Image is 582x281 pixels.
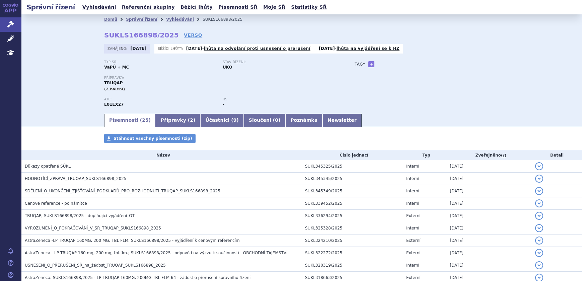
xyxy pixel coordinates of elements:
a: Sloučení (0) [244,114,285,127]
p: - [319,46,399,51]
span: Běžící lhůty: [158,46,185,51]
span: SDĚLENÍ_O_UKONČENÍ_ZJIŠŤOVÁNÍ_PODKLADŮ_PRO_ROZHODNUTÍ_TRUQAP_SUKLS166898_2025 [25,189,220,193]
td: SUKL339452/2025 [302,197,403,210]
span: AstraZeneca - LP TRUQAP 160 mg, 200 mg, tbl.flm.; SUKLS166898/2025 - odpověď na výzvu k součinnos... [25,251,287,255]
p: ATC: [104,97,216,101]
th: Název [21,150,302,160]
td: [DATE] [446,235,532,247]
td: [DATE] [446,173,532,185]
span: 9 [233,117,237,123]
button: detail [535,261,543,269]
th: Číslo jednací [302,150,403,160]
td: SUKL345349/2025 [302,185,403,197]
th: Detail [532,150,582,160]
span: Interní [406,176,419,181]
td: [DATE] [446,247,532,259]
span: USNESENÍ_O_PŘERUŠENÍ_SŘ_na_žádost_TRUQAP_SUKLS166898_2025 [25,263,166,268]
p: Přípravky: [104,76,341,80]
span: AstraZeneca; SUKLS166898/2025 - LP TRUQAP 160MG, 200MG TBL FLM 64 - žádost o přerušení správního ... [25,275,250,280]
button: detail [535,175,543,183]
strong: [DATE] [131,46,147,51]
td: SUKL336294/2025 [302,210,403,222]
a: Newsletter [322,114,362,127]
strong: [DATE] [186,46,202,51]
strong: SUKLS166898/2025 [104,31,179,39]
li: SUKLS166898/2025 [203,14,251,24]
strong: VaPÚ + MC [104,65,129,70]
a: Písemnosti SŘ [216,3,260,12]
span: Externí [406,275,420,280]
span: Externí [406,213,420,218]
td: [DATE] [446,185,532,197]
span: Interní [406,226,419,230]
td: [DATE] [446,210,532,222]
span: (2 balení) [104,87,125,91]
span: 2 [190,117,193,123]
th: Typ [403,150,446,160]
button: detail [535,187,543,195]
a: Účastníci (9) [200,114,243,127]
span: Interní [406,164,419,169]
td: [DATE] [446,197,532,210]
p: - [186,46,310,51]
a: Písemnosti (25) [104,114,156,127]
span: Zahájeno: [107,46,129,51]
a: Moje SŘ [261,3,287,12]
a: Běžící lhůty [178,3,215,12]
button: detail [535,224,543,232]
td: [DATE] [446,160,532,173]
a: + [368,61,374,67]
span: Externí [406,251,420,255]
abbr: (?) [501,153,506,158]
span: Interní [406,189,419,193]
span: AstraZeneca -LP TRUQAP 160MG, 200 MG, TBL FLM; SUKLS166898/2025 - vyjádření k cenovým referencím [25,238,240,243]
a: Domů [104,17,117,22]
span: TRUQAP [104,81,123,85]
td: [DATE] [446,259,532,272]
span: Stáhnout všechny písemnosti (zip) [114,136,192,141]
td: SUKL345345/2025 [302,173,403,185]
strong: [DATE] [319,46,335,51]
strong: KAPIVASERTIB [104,102,124,107]
p: RS: [223,97,335,101]
strong: UKO [223,65,232,70]
button: detail [535,162,543,170]
button: detail [535,249,543,257]
a: Správní řízení [126,17,157,22]
td: SUKL320319/2025 [302,259,403,272]
span: Interní [406,201,419,206]
a: lhůta na odvolání proti usnesení o přerušení [204,46,310,51]
a: Přípravky (2) [156,114,200,127]
span: Externí [406,238,420,243]
a: Poznámka [285,114,322,127]
td: SUKL325328/2025 [302,222,403,235]
a: Stáhnout všechny písemnosti (zip) [104,134,196,143]
span: 25 [142,117,148,123]
h3: Tagy [355,60,365,68]
td: [DATE] [446,222,532,235]
button: detail [535,237,543,245]
span: TRUQAP; SUKLS166898/2025 - doplňující vyjádření_OT [25,213,135,218]
a: lhůta na vyjádření se k HZ [337,46,399,51]
span: Důkazy opatřené SÚKL [25,164,71,169]
th: Zveřejněno [446,150,532,160]
td: SUKL345325/2025 [302,160,403,173]
p: Typ SŘ: [104,60,216,64]
p: Stav řízení: [223,60,335,64]
button: detail [535,199,543,207]
h2: Správní řízení [21,2,80,12]
a: Vyhledávání [166,17,194,22]
a: Statistiky SŘ [289,3,329,12]
span: Interní [406,263,419,268]
a: Vyhledávání [80,3,118,12]
a: VERSO [184,32,202,38]
span: Cenové reference - po námitce [25,201,87,206]
span: 0 [275,117,278,123]
button: detail [535,212,543,220]
td: SUKL324210/2025 [302,235,403,247]
td: SUKL322272/2025 [302,247,403,259]
strong: - [223,102,224,107]
span: VYROZUMĚNÍ_O_POKRAČOVÁNÍ_V_SŘ_TRUQAP_SUKLS166898_2025 [25,226,161,230]
a: Referenční skupiny [120,3,177,12]
span: HODNOTÍCÍ_ZPRÁVA_TRUQAP_SUKLS166898_2025 [25,176,127,181]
